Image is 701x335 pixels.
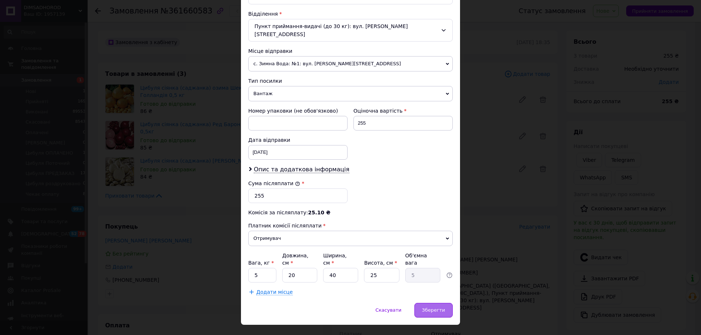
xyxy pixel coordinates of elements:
[248,19,453,42] div: Пункт приймання-видачі (до 30 кг): вул. [PERSON_NAME][STREET_ADDRESS]
[248,223,322,229] span: Платник комісії післяплати
[248,78,282,84] span: Тип посилки
[282,253,309,266] label: Довжина, см
[248,209,453,216] div: Комісія за післяплату:
[405,252,440,266] div: Об'ємна вага
[248,56,453,71] span: с. Зимна Вода: №1: вул. [PERSON_NAME][STREET_ADDRESS]
[364,260,397,266] label: Висота, см
[375,307,401,313] span: Скасувати
[256,289,293,295] span: Додати місце
[323,253,346,266] label: Ширина, см
[254,166,349,173] span: Опис та додаткова інформація
[248,260,274,266] label: Вага, кг
[248,86,453,101] span: Вантаж
[422,307,445,313] span: Зберегти
[353,107,453,114] div: Оціночна вартість
[248,10,453,17] div: Відділення
[248,136,348,144] div: Дата відправки
[248,180,300,186] label: Сума післяплати
[248,231,453,246] span: Отримувач
[248,48,292,54] span: Місце відправки
[308,210,330,215] span: 25.10 ₴
[248,107,348,114] div: Номер упаковки (не обов'язково)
